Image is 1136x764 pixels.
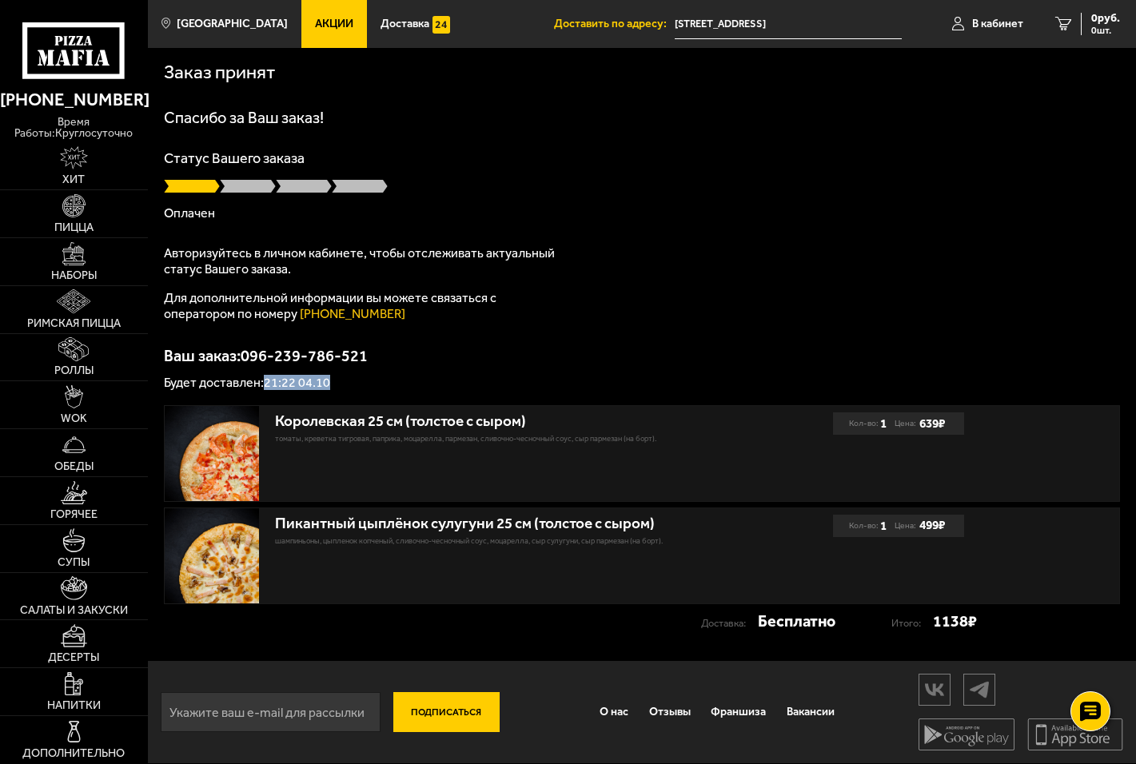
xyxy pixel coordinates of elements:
span: Цена: [895,412,916,435]
div: Пикантный цыплёнок сулугуни 25 см (толстое с сыром) [275,515,723,533]
b: 1 [880,412,887,435]
span: Доставка [381,18,429,30]
span: Обеды [54,461,94,472]
span: Супы [58,557,90,568]
div: Кол-во: [849,412,887,435]
p: Ваш заказ: 096-239-786-521 [164,348,1120,364]
span: Роллы [54,365,94,376]
p: Статус Вашего заказа [164,151,1120,165]
input: Ваш адрес доставки [675,10,902,39]
span: 0 руб. [1091,13,1120,24]
h1: Заказ принят [164,63,275,82]
span: В кабинет [972,18,1023,30]
span: Римская пицца [27,318,121,329]
span: Наборы [51,270,97,281]
span: Хит [62,174,85,185]
img: vk [919,675,950,703]
a: [PHONE_NUMBER] [300,306,405,321]
b: 1 [880,515,887,537]
button: Подписаться [393,692,500,732]
span: 0 шт. [1091,26,1120,35]
b: 499 ₽ [919,518,945,533]
a: Отзывы [639,693,701,731]
strong: 1138 ₽ [933,610,977,632]
span: Акции [315,18,353,30]
p: Оплачен [164,207,1120,220]
h1: Спасибо за Ваш заказ! [164,109,1120,125]
span: Доставить по адресу: [554,18,675,30]
p: томаты, креветка тигровая, паприка, моцарелла, пармезан, сливочно-чесночный соус, сыр пармезан (н... [275,433,723,445]
span: Пицца [54,222,94,233]
strong: Бесплатно [758,610,835,632]
p: Доставка: [701,612,758,635]
p: Авторизуйтесь в личном кабинете, чтобы отслеживать актуальный статус Вашего заказа. [164,245,564,277]
span: Цена: [895,515,916,537]
a: Франшиза [700,693,776,731]
img: tg [964,675,994,703]
input: Укажите ваш e-mail для рассылки [161,692,381,732]
span: Дополнительно [22,748,125,759]
div: Королевская 25 см (толстое с сыром) [275,412,723,431]
span: Напитки [47,700,101,711]
span: [GEOGRAPHIC_DATA] [177,18,288,30]
p: Итого: [891,612,933,635]
span: Горячее [50,509,98,520]
p: Будет доставлен: 21:22 04.10 [164,376,1120,389]
a: О нас [589,693,639,731]
span: WOK [61,413,87,424]
span: Десерты [48,652,99,663]
div: Кол-во: [849,515,887,537]
b: 639 ₽ [919,416,945,432]
img: 15daf4d41897b9f0e9f617042186c801.svg [432,16,450,34]
a: Вакансии [776,693,845,731]
p: Для дополнительной информации вы можете связаться с оператором по номеру [164,290,564,322]
span: Салаты и закуски [20,605,128,616]
p: шампиньоны, цыпленок копченый, сливочно-чесночный соус, моцарелла, сыр сулугуни, сыр пармезан (на... [275,535,723,547]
